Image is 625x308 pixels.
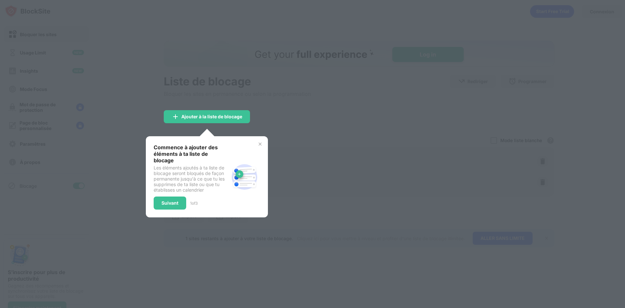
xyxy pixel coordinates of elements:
div: Suivant [161,200,178,206]
div: Les éléments ajoutés à ta liste de blocage seront bloqués de façon permanente jusqu'à ce que tu l... [154,165,229,193]
div: 1 of 3 [190,201,198,206]
img: x-button.svg [257,141,263,147]
div: Ajouter à la liste de blocage [181,114,242,119]
img: block-site.svg [229,161,260,193]
div: Commence à ajouter des éléments à ta liste de blocage [154,144,229,164]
